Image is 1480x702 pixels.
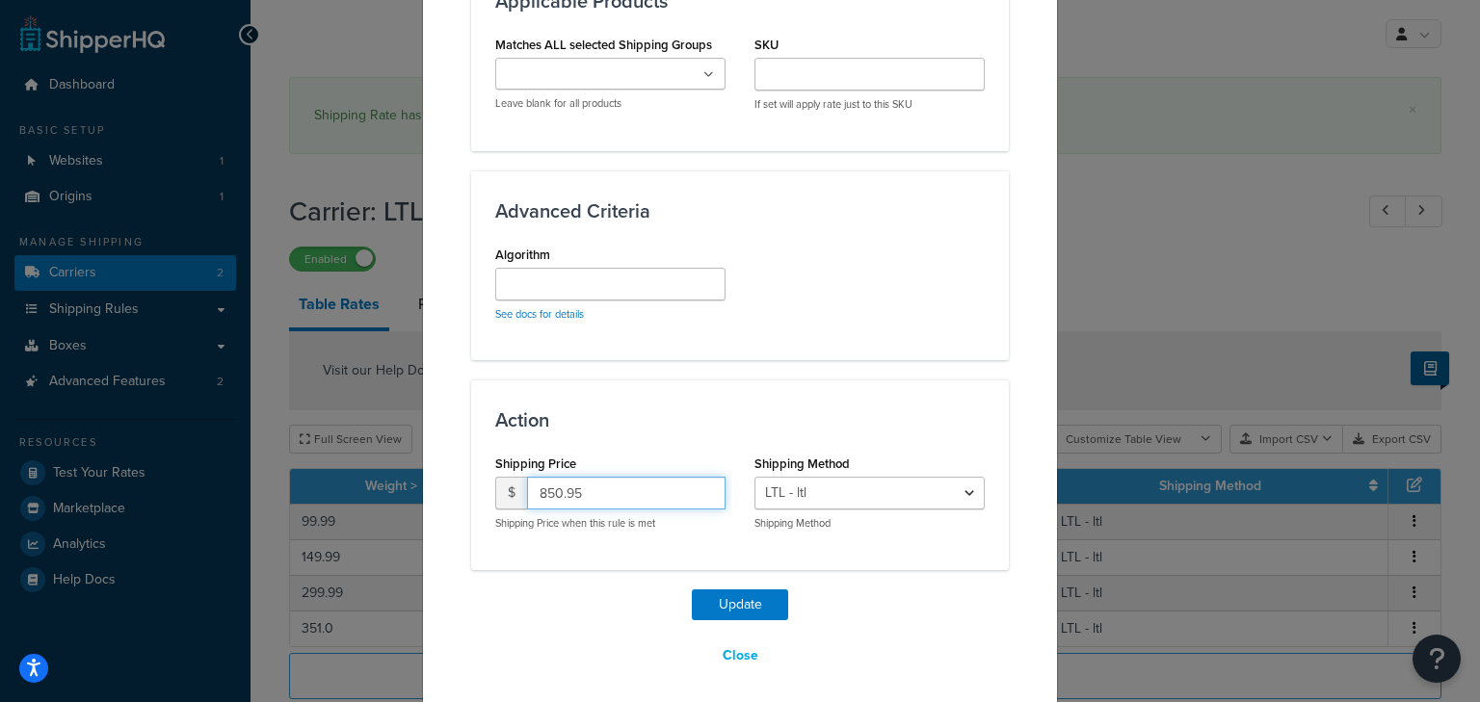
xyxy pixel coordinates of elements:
button: Update [692,589,788,620]
p: Leave blank for all products [495,96,726,111]
p: Shipping Method [754,516,985,531]
label: Algorithm [495,247,550,262]
p: Shipping Price when this rule is met [495,516,726,531]
label: SKU [754,38,779,52]
label: Shipping Method [754,456,850,471]
h3: Action [495,409,985,430]
label: Matches ALL selected Shipping Groups [495,38,712,52]
label: Shipping Price [495,456,576,471]
h3: Advanced Criteria [495,200,985,221]
span: $ [495,477,527,509]
a: See docs for details [495,306,584,322]
button: Close [710,639,771,672]
p: If set will apply rate just to this SKU [754,97,985,112]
